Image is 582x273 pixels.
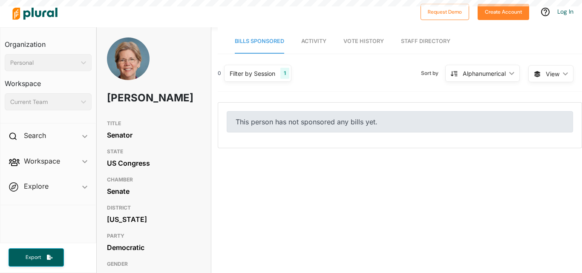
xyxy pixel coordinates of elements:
h3: PARTY [107,231,201,241]
h3: Organization [5,32,92,51]
div: Senator [107,129,201,141]
a: Log In [557,8,573,15]
span: Vote History [343,38,384,44]
div: [US_STATE] [107,213,201,226]
h3: DISTRICT [107,203,201,213]
h3: CHAMBER [107,175,201,185]
span: View [546,69,559,78]
span: Export [20,254,47,261]
h2: Search [24,131,46,140]
button: Create Account [478,4,529,20]
a: Activity [301,29,326,54]
div: Democratic [107,241,201,254]
button: Request Demo [421,4,469,20]
span: Activity [301,38,326,44]
button: Export [9,248,64,267]
h1: [PERSON_NAME] [107,85,163,111]
a: Create Account [478,7,529,16]
img: Headshot of Elizabeth Warren [107,37,150,89]
a: Staff Directory [401,29,450,54]
h3: Workspace [5,71,92,90]
div: Current Team [10,98,78,106]
a: Bills Sponsored [235,29,284,54]
span: Sort by [421,69,445,77]
div: Filter by Session [230,69,275,78]
h3: GENDER [107,259,201,269]
div: Senate [107,185,201,198]
span: Bills Sponsored [235,38,284,44]
a: Vote History [343,29,384,54]
div: This person has not sponsored any bills yet. [227,111,573,132]
div: 0 [218,69,221,77]
div: Personal [10,58,78,67]
div: US Congress [107,157,201,170]
a: Request Demo [421,7,469,16]
div: Alphanumerical [463,69,506,78]
h3: STATE [107,147,201,157]
div: 1 [280,68,289,79]
h3: TITLE [107,118,201,129]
